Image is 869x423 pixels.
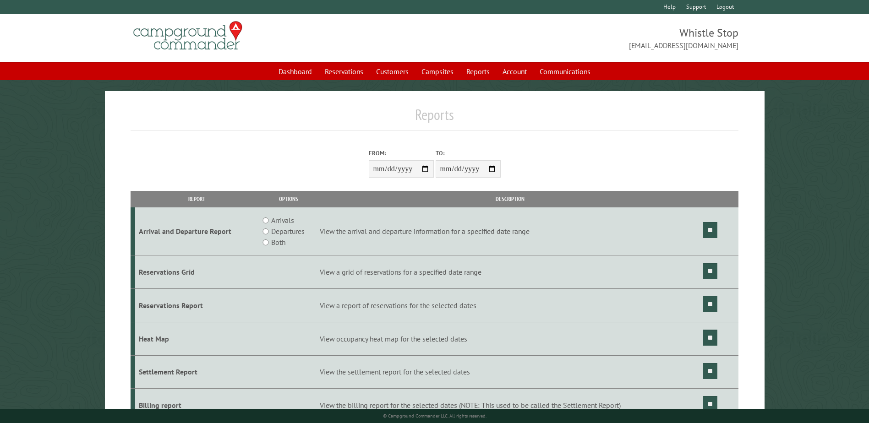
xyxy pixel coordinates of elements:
td: Reservations Grid [135,255,258,289]
a: Reports [461,63,495,80]
td: Billing report [135,389,258,422]
h1: Reports [131,106,738,131]
span: Whistle Stop [EMAIL_ADDRESS][DOMAIN_NAME] [435,25,738,51]
a: Customers [371,63,414,80]
td: Arrival and Departure Report [135,207,258,255]
a: Account [497,63,532,80]
a: Campsites [416,63,459,80]
a: Dashboard [273,63,317,80]
a: Reservations [319,63,369,80]
td: Settlement Report [135,355,258,389]
label: Arrivals [271,215,294,226]
td: View the settlement report for the selected dates [318,355,702,389]
label: Both [271,237,285,248]
label: From: [369,149,434,157]
label: To: [436,149,501,157]
td: Heat Map [135,322,258,355]
td: View a grid of reservations for a specified date range [318,255,702,289]
td: View the billing report for the selected dates (NOTE: This used to be called the Settlement Report) [318,389,702,422]
td: View the arrival and departure information for a specified date range [318,207,702,255]
th: Report [135,191,258,207]
label: Departures [271,226,305,237]
img: Campground Commander [131,18,245,54]
td: View a report of reservations for the selected dates [318,288,702,322]
a: Communications [534,63,596,80]
td: Reservations Report [135,288,258,322]
small: © Campground Commander LLC. All rights reserved. [383,413,486,419]
th: Options [258,191,318,207]
th: Description [318,191,702,207]
td: View occupancy heat map for the selected dates [318,322,702,355]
